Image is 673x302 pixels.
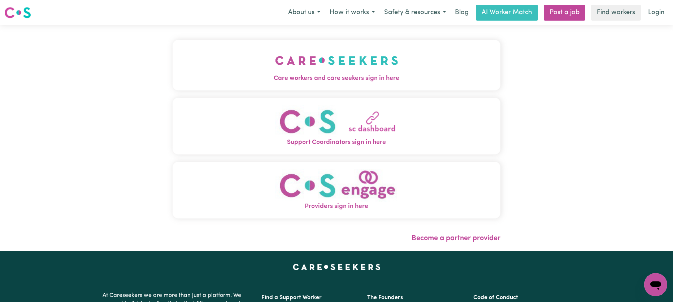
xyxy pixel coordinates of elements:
a: Become a partner provider [412,235,500,242]
button: Care workers and care seekers sign in here [173,40,500,90]
a: Careseekers logo [4,4,31,21]
a: The Founders [367,295,403,301]
button: How it works [325,5,379,20]
button: Providers sign in here [173,162,500,218]
span: Providers sign in here [173,202,500,211]
a: Login [644,5,669,21]
a: Post a job [544,5,585,21]
button: About us [283,5,325,20]
a: Blog [451,5,473,21]
img: Careseekers logo [4,6,31,19]
span: Care workers and care seekers sign in here [173,74,500,83]
a: Careseekers home page [293,264,381,270]
a: Find a Support Worker [261,295,322,301]
a: Find workers [591,5,641,21]
button: Safety & resources [379,5,451,20]
span: Support Coordinators sign in here [173,138,500,147]
button: Support Coordinators sign in here [173,98,500,154]
a: AI Worker Match [476,5,538,21]
iframe: Button to launch messaging window [644,273,667,296]
a: Code of Conduct [473,295,518,301]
